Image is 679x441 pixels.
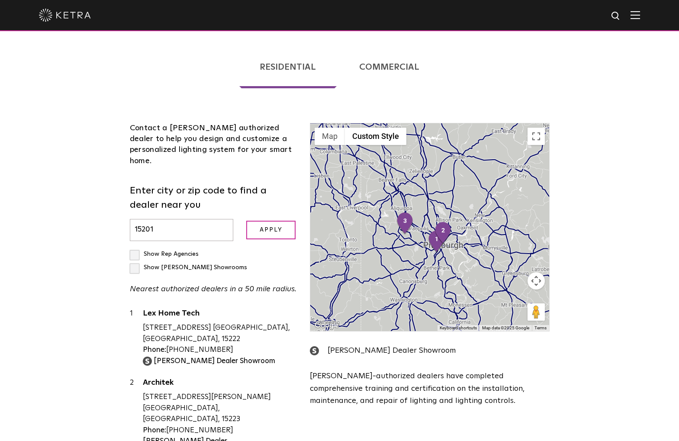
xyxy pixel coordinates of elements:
label: Enter city or zip code to find a dealer near you [130,184,297,212]
div: 2 [434,222,452,245]
div: 1 [428,230,446,254]
div: [PERSON_NAME] Dealer Showroom [310,344,549,357]
label: Show Rep Agencies [130,251,199,257]
p: [PERSON_NAME]-authorized dealers have completed comprehensive training and certification on the i... [310,370,549,407]
div: 1 [130,308,143,367]
button: Drag Pegman onto the map to open Street View [528,303,545,321]
input: Enter city or zip code [130,219,234,241]
div: [STREET_ADDRESS][PERSON_NAME] [GEOGRAPHIC_DATA], [GEOGRAPHIC_DATA], 15223 [143,392,297,425]
a: Lex Home Tech [143,309,297,320]
img: ketra-logo-2019-white [39,9,91,22]
div: Contact a [PERSON_NAME] authorized dealer to help you design and customize a personalized lightin... [130,123,297,167]
button: Toggle fullscreen view [528,128,545,145]
div: [PHONE_NUMBER] [143,344,297,356]
label: Show [PERSON_NAME] Showrooms [130,264,247,270]
img: showroom_icon.png [143,357,152,366]
a: Open this area in Google Maps (opens a new window) [312,320,341,331]
input: Apply [246,221,296,239]
a: Architek [143,379,297,389]
img: Hamburger%20Nav.svg [631,11,640,19]
div: [STREET_ADDRESS] [GEOGRAPHIC_DATA], [GEOGRAPHIC_DATA], 15222 [143,322,297,344]
img: showroom_icon.png [310,346,319,355]
button: Custom Style [345,128,406,145]
a: Terms (opens in new tab) [534,325,547,330]
p: Nearest authorized dealers in a 50 mile radius. [130,283,297,296]
img: search icon [611,11,621,22]
strong: Phone: [143,346,166,354]
button: Map camera controls [528,272,545,290]
button: Show street map [315,128,345,145]
img: Google [312,320,341,331]
strong: [PERSON_NAME] Dealer Showroom [154,357,275,365]
a: Residential [239,46,336,88]
a: Commercial [339,46,440,88]
div: [PHONE_NUMBER] [143,425,297,436]
span: Map data ©2025 Google [482,325,529,330]
button: Keyboard shortcuts [440,325,477,331]
strong: Phone: [143,427,166,434]
div: 3 [396,212,414,235]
